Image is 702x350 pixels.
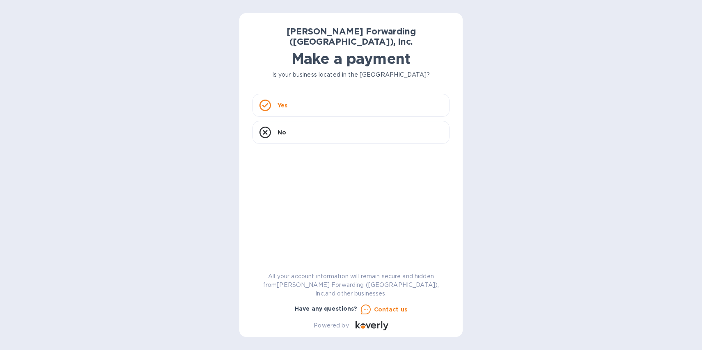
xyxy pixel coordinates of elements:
u: Contact us [374,306,408,313]
p: All your account information will remain secure and hidden from [PERSON_NAME] Forwarding ([GEOGRA... [252,272,450,298]
p: No [278,128,286,136]
b: [PERSON_NAME] Forwarding ([GEOGRAPHIC_DATA]), Inc. [287,26,416,47]
h1: Make a payment [252,50,450,67]
p: Powered by [314,321,349,330]
b: Have any questions? [295,305,358,312]
p: Yes [278,101,287,109]
p: Is your business located in the [GEOGRAPHIC_DATA]? [252,70,450,79]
